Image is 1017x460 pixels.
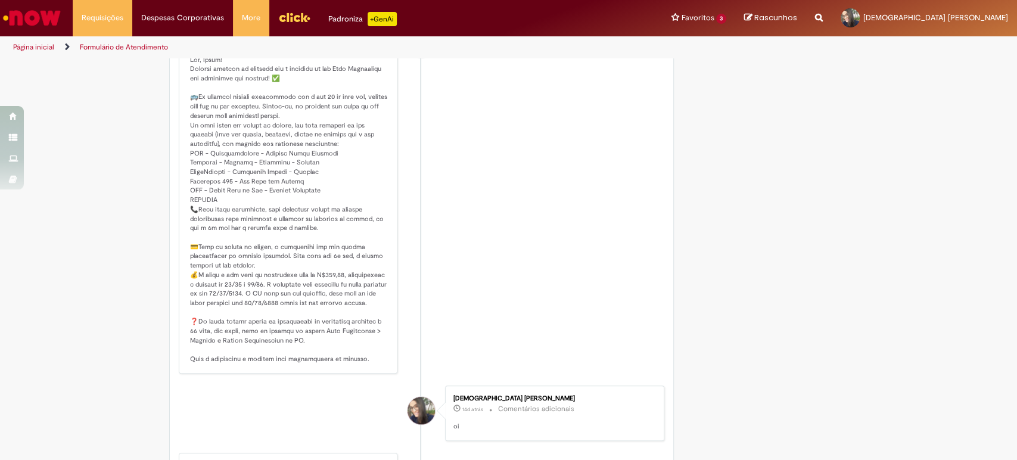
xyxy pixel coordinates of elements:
ul: Trilhas de página [9,36,669,58]
time: 18/09/2025 10:02:05 [462,406,483,413]
div: [DEMOGRAPHIC_DATA] [PERSON_NAME] [453,395,652,402]
span: Favoritos [681,12,714,24]
span: [DEMOGRAPHIC_DATA] [PERSON_NAME] [863,13,1008,23]
span: Despesas Corporativas [141,12,224,24]
span: Requisições [82,12,123,24]
p: +GenAi [368,12,397,26]
span: More [242,12,260,24]
p: oi [453,422,652,431]
a: Formulário de Atendimento [80,42,168,52]
p: Lor, Ipsum! Dolorsi ametcon ad elitsedd eiu t incididu ut lab Etdo Magnaaliqu eni adminimve qui n... [190,55,388,364]
div: Thais Natalie Aparecida Marques [408,397,435,424]
div: Padroniza [328,12,397,26]
img: click_logo_yellow_360x200.png [278,8,310,26]
span: 3 [716,14,726,24]
a: Página inicial [13,42,54,52]
span: Rascunhos [754,12,797,23]
a: Rascunhos [744,13,797,24]
span: 14d atrás [462,406,483,413]
small: Comentários adicionais [498,404,574,414]
img: ServiceNow [1,6,63,30]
